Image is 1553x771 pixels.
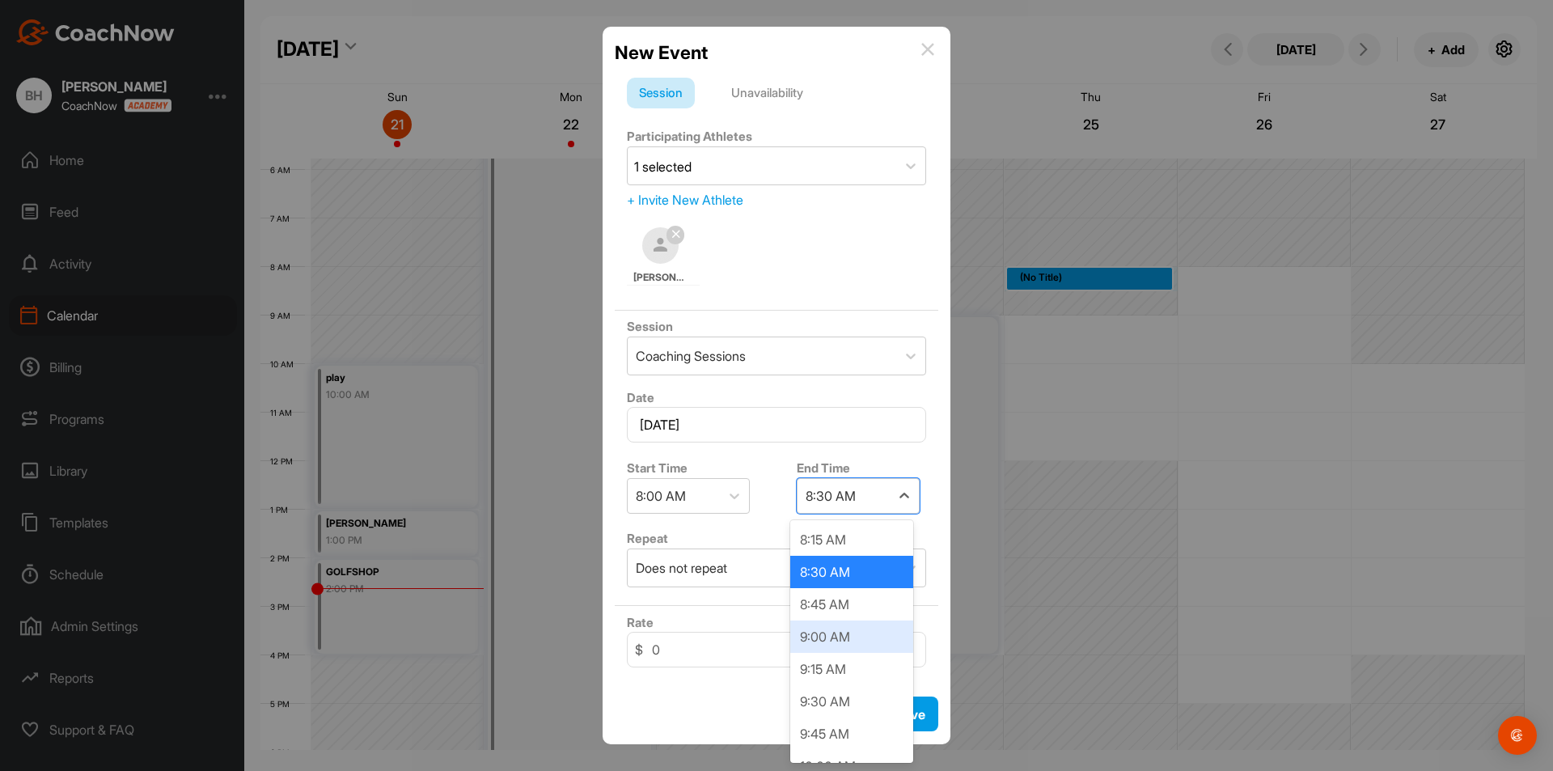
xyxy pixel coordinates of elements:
img: info [921,43,934,56]
label: Repeat [627,531,668,546]
div: 9:45 AM [790,718,913,750]
img: default-ef6cabf814de5a2bf16c804365e32c732080f9872bdf737d349900a9daf73cf9.png [642,227,679,264]
div: 1 selected [634,157,692,176]
div: 8:30 AM [790,556,913,588]
label: Start Time [627,460,688,476]
div: 8:15 AM [790,523,913,556]
div: 8:30 AM [806,486,856,506]
div: Unavailability [719,78,815,108]
span: [PERSON_NAME] [633,270,688,285]
div: Open Intercom Messenger [1498,716,1537,755]
div: 9:30 AM [790,685,913,718]
label: Location [627,682,676,697]
label: End Time [797,460,850,476]
label: Participating Athletes [627,129,752,144]
div: Does not repeat [636,558,727,578]
div: 8:00 AM [636,486,686,506]
div: 9:15 AM [790,653,913,685]
div: + Invite New Athlete [627,190,926,210]
span: $ [635,640,643,659]
div: Coaching Sessions [636,346,746,366]
h2: New Event [615,39,708,66]
div: Session [627,78,695,108]
input: 0 [627,632,926,667]
label: Date [627,390,654,405]
label: Rate [627,615,654,630]
input: Select Date [627,407,926,443]
label: Session [627,319,673,334]
div: 9:00 AM [790,621,913,653]
div: 8:45 AM [790,588,913,621]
